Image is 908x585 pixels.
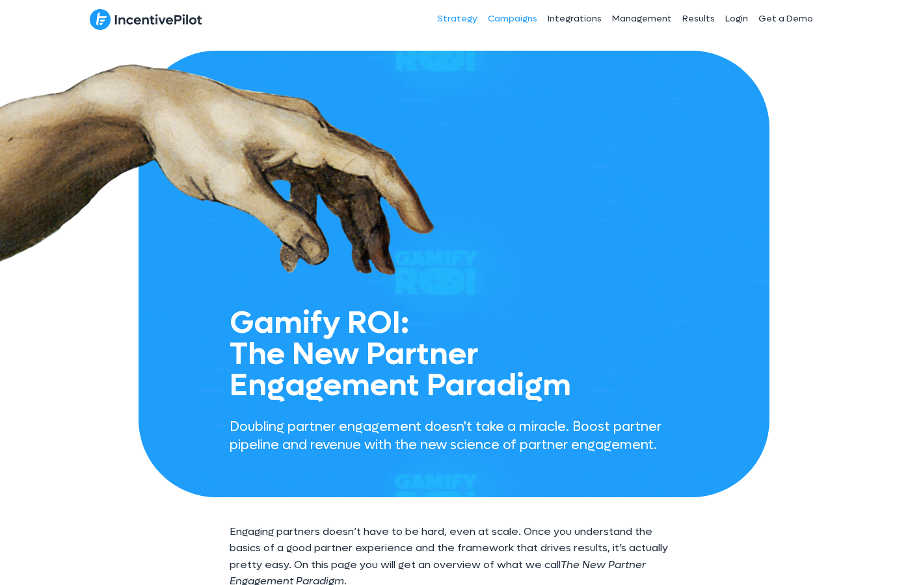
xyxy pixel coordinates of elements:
a: Strategy [432,3,483,35]
a: Login [720,3,753,35]
a: Results [677,3,720,35]
a: Management [607,3,677,35]
a: Integrations [542,3,607,35]
a: Get a Demo [753,3,818,35]
nav: Header Menu [342,3,818,35]
p: Doubling partner engagement doesn't take a miracle. Boost partner pipeline and revenue with the n... [230,418,678,454]
a: Campaigns [483,3,542,35]
img: IncentivePilot [90,8,202,31]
